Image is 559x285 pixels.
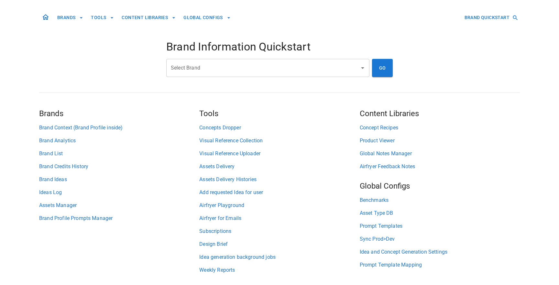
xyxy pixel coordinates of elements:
[360,181,520,191] h5: Global Configs
[199,227,359,235] a: Subscriptions
[199,108,359,119] h5: Tools
[372,59,393,77] button: GO
[358,63,367,72] button: Open
[360,235,520,243] a: Sync Prod>Dev
[360,209,520,217] a: Asset Type DB
[199,176,359,183] a: Assets Delivery Histories
[462,12,520,24] button: BRAND QUICKSTART
[360,137,520,145] a: Product Viewer
[39,150,199,158] a: Brand List
[199,124,359,132] a: Concepts Dropper
[119,12,178,24] button: CONTENT LIBRARIES
[39,176,199,183] a: Brand Ideas
[360,108,520,119] h5: Content Libraries
[360,124,520,132] a: Concept Recipes
[199,240,359,248] a: Design Brief
[39,108,199,119] h5: Brands
[39,189,199,196] a: Ideas Log
[88,12,116,24] button: TOOLS
[199,163,359,170] a: Assets Delivery
[39,214,199,222] a: Brand Profile Prompts Manager
[166,40,393,54] h4: Brand Information Quickstart
[360,196,520,204] a: Benchmarks
[181,12,233,24] button: GLOBAL CONFIGS
[39,163,199,170] a: Brand Credits History
[199,150,359,158] a: Visual Reference Uploader
[199,214,359,222] a: Airfryer for Emails
[199,202,359,209] a: Airfryer Playground
[199,266,359,274] a: Weekly Reports
[199,189,359,196] a: Add requested Idea for user
[39,202,199,209] a: Assets Manager
[360,248,520,256] a: Idea and Concept Generation Settings
[360,163,520,170] a: Airfryer Feedback Notes
[360,261,520,269] a: Prompt Template Mapping
[360,150,520,158] a: Global Notes Manager
[39,137,199,145] a: Brand Analytics
[199,137,359,145] a: Visual Reference Collection
[39,124,199,132] a: Brand Context (Brand Profile inside)
[360,222,520,230] a: Prompt Templates
[199,253,359,261] a: Idea generation background jobs
[55,12,86,24] button: BRANDS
